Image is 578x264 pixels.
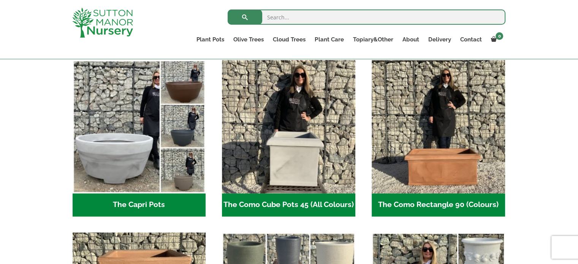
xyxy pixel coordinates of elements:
h2: The Como Rectangle 90 (Colours) [372,193,505,217]
a: Cloud Trees [268,34,310,45]
a: Visit product category The Como Rectangle 90 (Colours) [372,60,505,217]
h2: The Capri Pots [73,193,206,217]
a: Delivery [423,34,455,45]
span: 0 [496,32,503,40]
img: The Como Rectangle 90 (Colours) [372,60,505,193]
a: Visit product category The Capri Pots [73,60,206,217]
a: Contact [455,34,486,45]
a: Plant Care [310,34,348,45]
a: Topiary&Other [348,34,397,45]
h2: The Como Cube Pots 45 (All Colours) [222,193,355,217]
a: Plant Pots [192,34,229,45]
a: Visit product category The Como Cube Pots 45 (All Colours) [222,60,355,217]
input: Search... [228,9,505,25]
a: About [397,34,423,45]
a: Olive Trees [229,34,268,45]
img: logo [72,8,133,38]
img: The Como Cube Pots 45 (All Colours) [222,60,355,193]
img: The Capri Pots [73,60,206,193]
a: 0 [486,34,505,45]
